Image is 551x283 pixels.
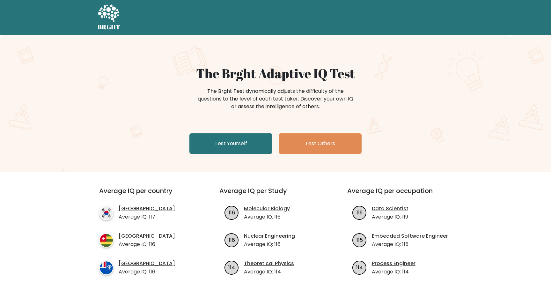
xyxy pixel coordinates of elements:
a: Process Engineer [372,260,415,267]
a: Test Others [279,133,362,154]
img: country [99,206,114,220]
p: Average IQ: 114 [372,268,415,276]
a: Embedded Software Engineer [372,232,448,240]
img: country [99,261,114,275]
p: Average IQ: 116 [244,241,295,248]
a: Data Scientist [372,205,408,212]
text: 115 [356,236,363,243]
a: Molecular Biology [244,205,290,212]
a: Nuclear Engineering [244,232,295,240]
a: [GEOGRAPHIC_DATA] [119,260,175,267]
a: BRGHT [98,3,121,33]
text: 119 [356,209,363,216]
text: 116 [228,236,235,243]
text: 114 [356,264,363,271]
p: Average IQ: 115 [372,241,448,248]
p: Average IQ: 117 [119,213,175,221]
h1: The Brght Adaptive IQ Test [120,66,431,81]
p: Average IQ: 116 [119,241,175,248]
h5: BRGHT [98,23,121,31]
a: [GEOGRAPHIC_DATA] [119,232,175,240]
h3: Average IQ per occupation [347,187,460,202]
div: The Brght Test dynamically adjusts the difficulty of the questions to the level of each test take... [196,87,355,110]
img: country [99,233,114,248]
p: Average IQ: 116 [244,213,290,221]
text: 116 [228,209,235,216]
h3: Average IQ per country [99,187,196,202]
a: [GEOGRAPHIC_DATA] [119,205,175,212]
h3: Average IQ per Study [219,187,332,202]
a: Test Yourself [189,133,272,154]
p: Average IQ: 114 [244,268,294,276]
text: 114 [228,264,235,271]
p: Average IQ: 119 [372,213,408,221]
p: Average IQ: 116 [119,268,175,276]
a: Theoretical Physics [244,260,294,267]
